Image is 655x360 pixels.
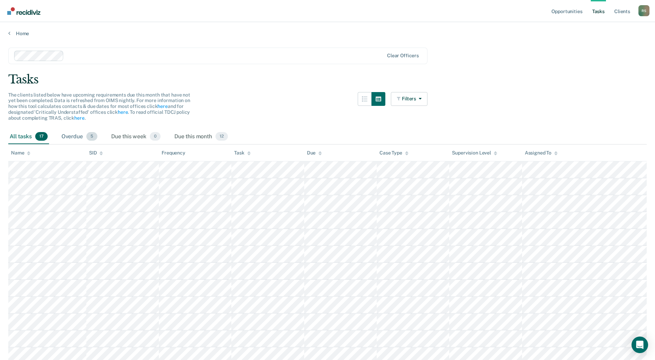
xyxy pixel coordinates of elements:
div: Case Type [379,150,408,156]
span: 0 [150,132,161,141]
div: Clear officers [387,53,419,59]
div: Task [234,150,250,156]
span: 17 [35,132,48,141]
div: Tasks [8,72,647,87]
button: Profile dropdown button [638,5,649,16]
div: SID [89,150,103,156]
a: here [74,115,84,121]
div: Assigned To [525,150,558,156]
div: Open Intercom Messenger [632,337,648,353]
div: Name [11,150,30,156]
span: 5 [86,132,97,141]
span: 12 [215,132,228,141]
a: Home [8,30,647,37]
div: Overdue5 [60,129,99,144]
span: The clients listed below have upcoming requirements due this month that have not yet been complet... [8,92,190,121]
img: Recidiviz [7,7,40,15]
button: Filters [391,92,427,106]
div: R S [638,5,649,16]
a: here [118,109,128,115]
div: Due this month12 [173,129,229,144]
div: All tasks17 [8,129,49,144]
div: Due this week0 [110,129,162,144]
div: Supervision Level [452,150,497,156]
a: here [157,103,167,109]
div: Frequency [162,150,185,156]
div: Due [307,150,322,156]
